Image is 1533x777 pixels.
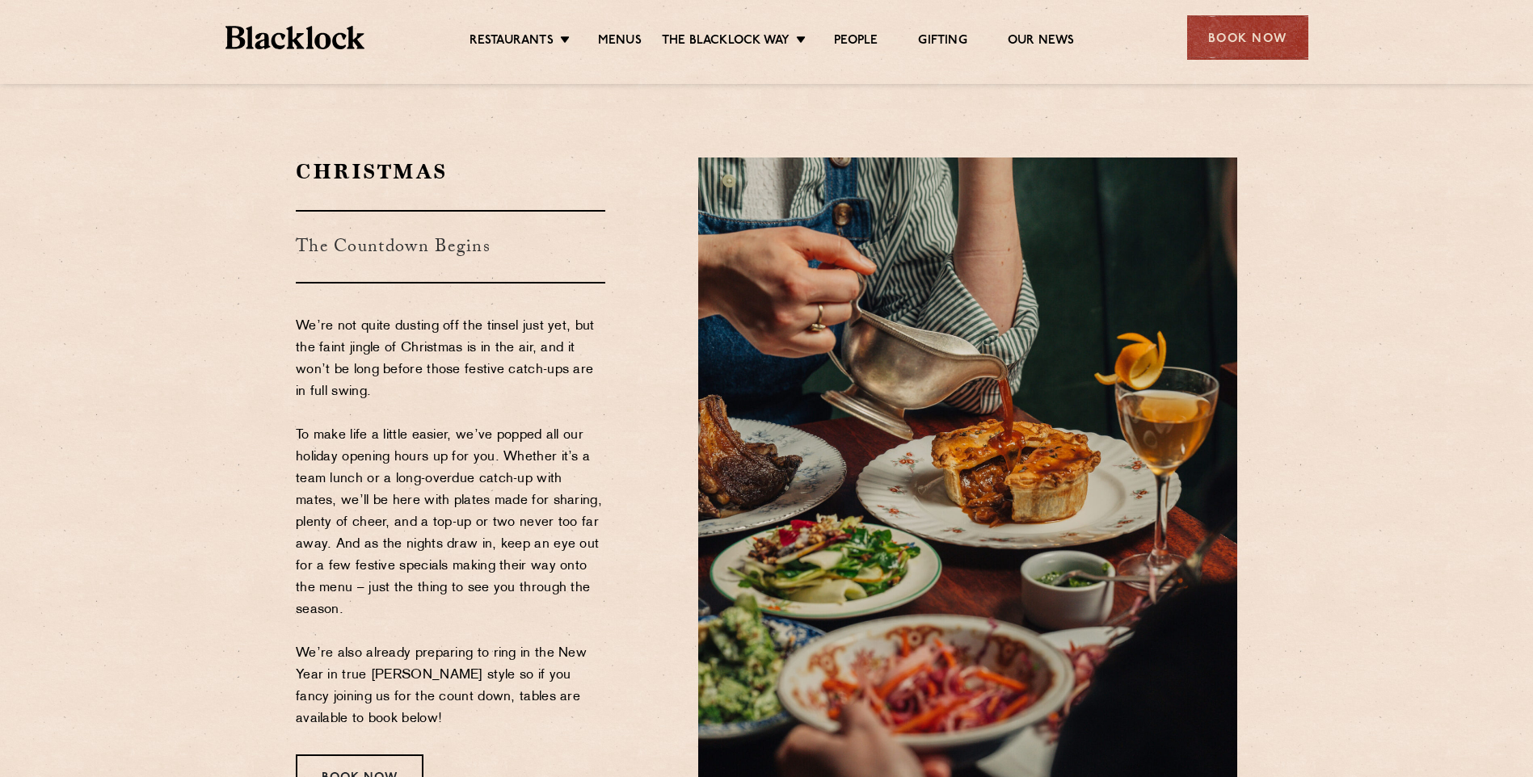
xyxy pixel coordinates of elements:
[470,33,554,51] a: Restaurants
[225,26,365,49] img: BL_Textured_Logo-footer-cropped.svg
[918,33,967,51] a: Gifting
[296,316,605,730] p: We’re not quite dusting off the tinsel just yet, but the faint jingle of Christmas is in the air,...
[662,33,790,51] a: The Blacklock Way
[598,33,642,51] a: Menus
[1187,15,1308,60] div: Book Now
[296,210,605,283] h3: The Countdown Begins
[296,157,605,186] h2: Christmas
[834,33,878,51] a: People
[1008,33,1075,51] a: Our News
